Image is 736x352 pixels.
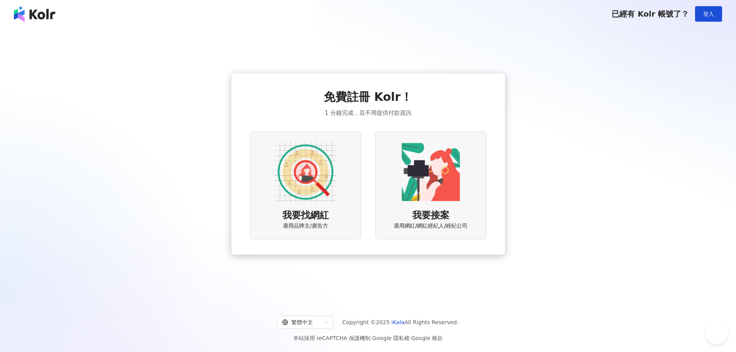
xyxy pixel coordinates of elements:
button: 登入 [695,6,722,22]
span: | [410,335,411,341]
a: iKala [391,319,405,325]
img: logo [14,6,55,22]
span: 已經有 Kolr 帳號了？ [612,9,689,19]
span: 1 分鐘完成，且不用提供付款資訊 [325,108,411,117]
span: 我要接案 [412,209,449,222]
span: | [371,335,372,341]
span: 登入 [703,11,714,17]
span: 適用品牌主/廣告方 [283,222,328,230]
span: 免費註冊 Kolr！ [324,89,412,105]
div: 繁體中文 [282,316,321,328]
img: AD identity option [275,141,337,203]
a: Google 條款 [411,335,443,341]
img: KOL identity option [400,141,462,203]
span: Copyright © 2025 All Rights Reserved. [342,318,459,327]
span: 本站採用 reCAPTCHA 保護機制 [293,333,443,343]
span: 我要找網紅 [282,209,329,222]
a: Google 隱私權 [372,335,410,341]
span: 適用網紅/網紅經紀人/經紀公司 [394,222,467,230]
iframe: Help Scout Beacon - Open [705,321,728,344]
